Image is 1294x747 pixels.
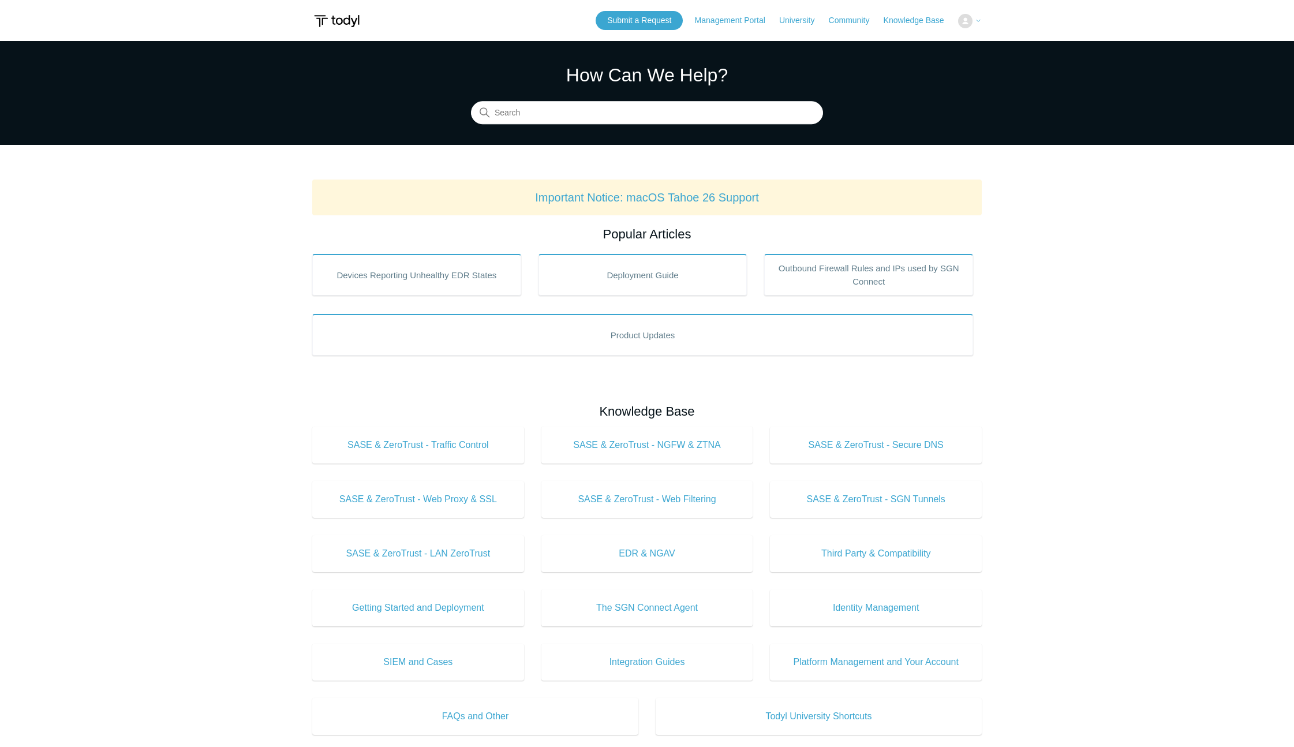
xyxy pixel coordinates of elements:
[312,698,638,735] a: FAQs and Other
[559,601,736,615] span: The SGN Connect Agent
[312,254,521,296] a: Devices Reporting Unhealthy EDR States
[312,535,524,572] a: SASE & ZeroTrust - LAN ZeroTrust
[312,225,982,244] h2: Popular Articles
[770,427,982,464] a: SASE & ZeroTrust - Secure DNS
[541,481,753,518] a: SASE & ZeroTrust - Web Filtering
[884,14,956,27] a: Knowledge Base
[312,481,524,518] a: SASE & ZeroTrust - Web Proxy & SSL
[695,14,777,27] a: Management Portal
[673,709,964,723] span: Todyl University Shortcuts
[770,535,982,572] a: Third Party & Compatibility
[770,481,982,518] a: SASE & ZeroTrust - SGN Tunnels
[764,254,973,296] a: Outbound Firewall Rules and IPs used by SGN Connect
[559,492,736,506] span: SASE & ZeroTrust - Web Filtering
[779,14,826,27] a: University
[787,655,964,669] span: Platform Management and Your Account
[535,191,759,204] a: Important Notice: macOS Tahoe 26 Support
[787,601,964,615] span: Identity Management
[471,61,823,89] h1: How Can We Help?
[787,492,964,506] span: SASE & ZeroTrust - SGN Tunnels
[541,644,753,681] a: Integration Guides
[330,438,507,452] span: SASE & ZeroTrust - Traffic Control
[312,644,524,681] a: SIEM and Cases
[541,589,753,626] a: The SGN Connect Agent
[559,547,736,561] span: EDR & NGAV
[770,589,982,626] a: Identity Management
[330,547,507,561] span: SASE & ZeroTrust - LAN ZeroTrust
[770,644,982,681] a: Platform Management and Your Account
[312,589,524,626] a: Getting Started and Deployment
[312,427,524,464] a: SASE & ZeroTrust - Traffic Control
[330,709,621,723] span: FAQs and Other
[559,438,736,452] span: SASE & ZeroTrust - NGFW & ZTNA
[787,438,964,452] span: SASE & ZeroTrust - Secure DNS
[541,427,753,464] a: SASE & ZeroTrust - NGFW & ZTNA
[330,492,507,506] span: SASE & ZeroTrust - Web Proxy & SSL
[538,254,747,296] a: Deployment Guide
[471,102,823,125] input: Search
[330,601,507,615] span: Getting Started and Deployment
[559,655,736,669] span: Integration Guides
[656,698,982,735] a: Todyl University Shortcuts
[312,10,361,32] img: Todyl Support Center Help Center home page
[596,11,683,30] a: Submit a Request
[312,314,973,356] a: Product Updates
[541,535,753,572] a: EDR & NGAV
[787,547,964,561] span: Third Party & Compatibility
[829,14,881,27] a: Community
[312,402,982,421] h2: Knowledge Base
[330,655,507,669] span: SIEM and Cases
